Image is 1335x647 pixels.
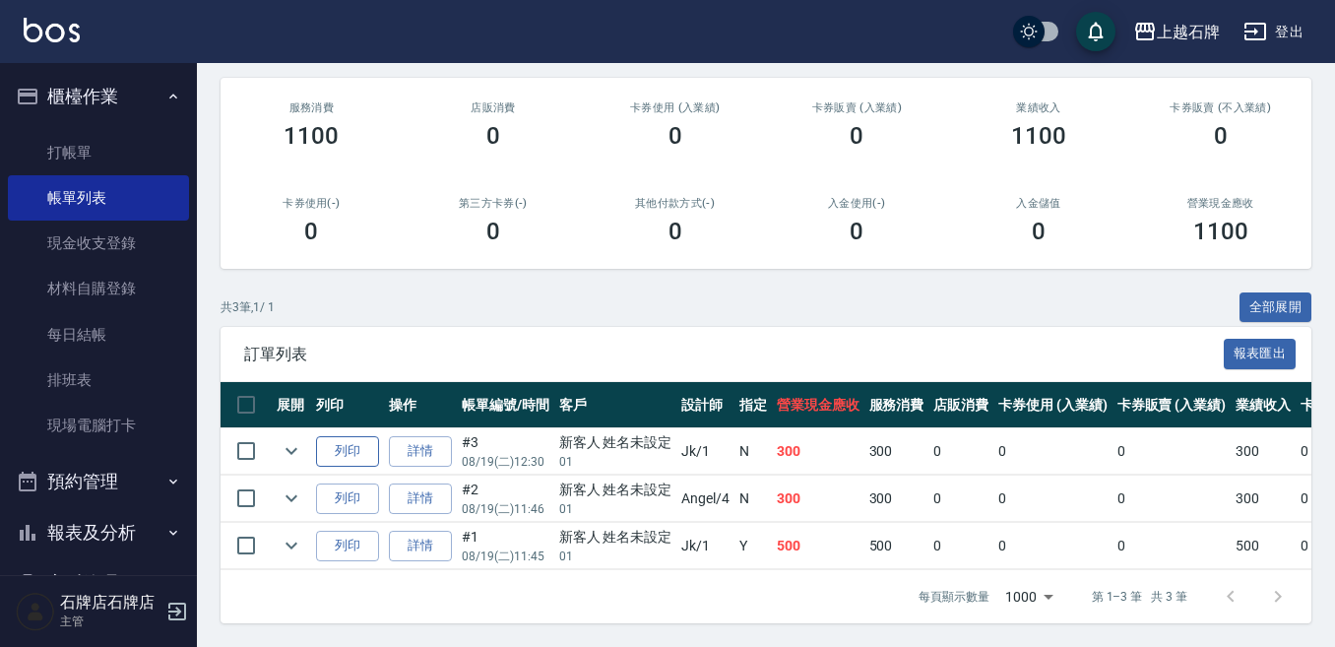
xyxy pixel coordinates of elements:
td: 300 [1231,428,1296,475]
h3: 0 [850,218,863,245]
td: 0 [1112,476,1232,522]
a: 報表匯出 [1224,344,1297,362]
p: 共 3 筆, 1 / 1 [221,298,275,316]
td: Y [734,523,772,569]
button: 列印 [316,531,379,561]
th: 帳單編號/時間 [457,382,554,428]
h3: 0 [668,218,682,245]
th: 設計師 [676,382,734,428]
td: Jk /1 [676,523,734,569]
h2: 卡券販賣 (入業績) [790,101,924,114]
button: 登出 [1236,14,1311,50]
a: 材料自購登錄 [8,266,189,311]
h2: 店販消費 [426,101,561,114]
a: 打帳單 [8,130,189,175]
th: 業績收入 [1231,382,1296,428]
td: 0 [993,428,1112,475]
td: 0 [993,476,1112,522]
div: 新客人 姓名未設定 [559,480,672,500]
p: 第 1–3 筆 共 3 筆 [1092,588,1187,606]
button: expand row [277,531,306,560]
a: 詳情 [389,436,452,467]
h2: 第三方卡券(-) [426,197,561,210]
td: 300 [1231,476,1296,522]
h3: 0 [850,122,863,150]
p: 01 [559,453,672,471]
h3: 服務消費 [244,101,379,114]
td: 300 [772,428,864,475]
a: 現金收支登錄 [8,221,189,266]
button: 報表匯出 [1224,339,1297,369]
div: 上越石牌 [1157,20,1220,44]
th: 展開 [272,382,311,428]
p: 主管 [60,613,160,630]
p: 01 [559,548,672,565]
button: 櫃檯作業 [8,71,189,122]
td: 0 [928,476,993,522]
span: 訂單列表 [244,345,1224,364]
th: 服務消費 [864,382,929,428]
td: 300 [772,476,864,522]
h3: 0 [304,218,318,245]
h2: 業績收入 [972,101,1107,114]
a: 詳情 [389,531,452,561]
button: 預約管理 [8,456,189,507]
td: 0 [928,523,993,569]
td: Jk /1 [676,428,734,475]
th: 指定 [734,382,772,428]
th: 卡券使用 (入業績) [993,382,1112,428]
h5: 石牌店石牌店 [60,593,160,613]
td: 500 [864,523,929,569]
td: N [734,476,772,522]
h2: 卡券使用 (入業績) [607,101,742,114]
td: 300 [864,476,929,522]
a: 帳單列表 [8,175,189,221]
a: 排班表 [8,357,189,403]
h2: 卡券販賣 (不入業績) [1153,101,1288,114]
a: 每日結帳 [8,312,189,357]
button: 列印 [316,484,379,514]
h2: 入金使用(-) [790,197,924,210]
button: 全部展開 [1240,292,1312,323]
p: 01 [559,500,672,518]
button: expand row [277,436,306,466]
td: Angel /4 [676,476,734,522]
h2: 營業現金應收 [1153,197,1288,210]
h3: 1100 [1011,122,1066,150]
h3: 0 [486,218,500,245]
button: 上越石牌 [1125,12,1228,52]
p: 08/19 (二) 11:46 [462,500,549,518]
th: 客戶 [554,382,677,428]
button: expand row [277,484,306,513]
h3: 0 [486,122,500,150]
a: 詳情 [389,484,452,514]
button: 報表及分析 [8,507,189,558]
h3: 0 [668,122,682,150]
h2: 其他付款方式(-) [607,197,742,210]
td: #2 [457,476,554,522]
img: Logo [24,18,80,42]
td: #3 [457,428,554,475]
td: N [734,428,772,475]
th: 營業現金應收 [772,382,864,428]
h2: 入金儲值 [972,197,1107,210]
th: 店販消費 [928,382,993,428]
p: 08/19 (二) 11:45 [462,548,549,565]
button: save [1076,12,1115,51]
td: 0 [993,523,1112,569]
td: 500 [1231,523,1296,569]
h3: 0 [1032,218,1046,245]
button: 列印 [316,436,379,467]
a: 現場電腦打卡 [8,403,189,448]
td: 0 [928,428,993,475]
td: 300 [864,428,929,475]
td: 500 [772,523,864,569]
td: #1 [457,523,554,569]
th: 列印 [311,382,384,428]
h3: 0 [1214,122,1228,150]
div: 1000 [997,570,1060,623]
p: 08/19 (二) 12:30 [462,453,549,471]
img: Person [16,592,55,631]
h3: 1100 [284,122,339,150]
td: 0 [1112,523,1232,569]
